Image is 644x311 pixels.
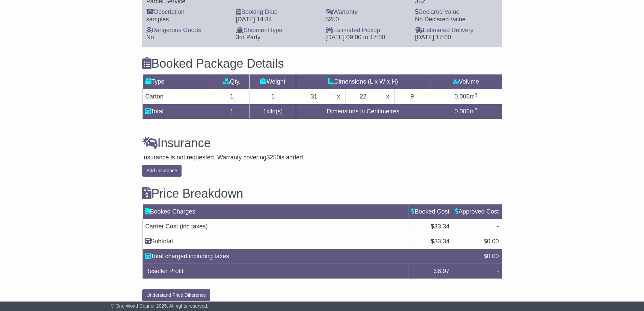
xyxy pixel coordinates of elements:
td: kilo(s) [250,104,296,119]
sup: 3 [475,107,477,112]
h3: Booked Package Details [142,57,502,70]
td: Booked Charges [142,204,408,219]
td: $ [408,234,452,249]
span: - [497,268,499,274]
div: $250 [326,16,408,23]
td: Total [142,104,214,119]
span: Carrier Cost [145,223,178,230]
span: - [497,223,499,230]
div: [DATE] 09:00 to 17:00 [326,34,408,41]
span: (inc taxes) [180,223,208,230]
div: Warranty [326,8,408,16]
span: $ [434,268,449,274]
span: © One World Courier 2025. All rights reserved. [111,303,209,309]
div: Dangerous Goods [146,27,229,34]
h3: Price Breakdown [142,187,502,200]
button: Add Insurance [142,165,182,177]
td: Type [142,74,214,89]
div: Booking Date [236,8,319,16]
div: Estimated Delivery [415,27,498,34]
div: Declared Value [415,8,498,16]
td: Volume [430,74,502,89]
span: 3rd Party [236,34,261,41]
div: $ [480,252,502,261]
div: [DATE] 14:34 [236,16,319,23]
div: [DATE] 17:00 [415,34,498,41]
td: x [381,89,394,104]
td: 1 [214,89,250,104]
span: $250 [266,154,280,161]
div: Estimated Pickup [326,27,408,34]
td: 1 [250,89,296,104]
span: 0.006 [454,108,470,115]
td: 31 [296,89,332,104]
td: 1 [214,104,250,119]
td: m [430,104,502,119]
button: Understand Price Difference [142,289,211,301]
div: samples [146,16,229,23]
td: Subtotal [142,234,408,249]
span: 0.00 [487,253,499,260]
span: $33.34 [431,223,449,230]
td: Booked Cost [408,204,452,219]
span: 0.00 [487,238,499,245]
td: $ [452,234,502,249]
td: x [332,89,345,104]
td: Qty. [214,74,250,89]
div: Insurance is not requested. Warranty covering is added. [142,154,502,161]
div: Shipment type [236,27,319,34]
td: m [430,89,502,104]
span: 0.006 [454,93,470,100]
h3: Insurance [142,136,502,150]
td: Dimensions in Centimetres [296,104,430,119]
td: Approved Cost [452,204,502,219]
div: Description [146,8,229,16]
sup: 3 [475,92,477,97]
td: Weight [250,74,296,89]
span: 1 [263,108,266,115]
td: Dimensions (L x W x H) [296,74,430,89]
td: 9 [394,89,430,104]
td: Carton [142,89,214,104]
div: Total charged including taxes [142,252,480,261]
td: Reseller Profit [142,264,408,279]
td: 22 [345,89,381,104]
span: No [146,34,154,41]
div: No Declared Value [415,16,498,23]
span: 33.34 [434,238,449,245]
span: 8.97 [437,268,449,274]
